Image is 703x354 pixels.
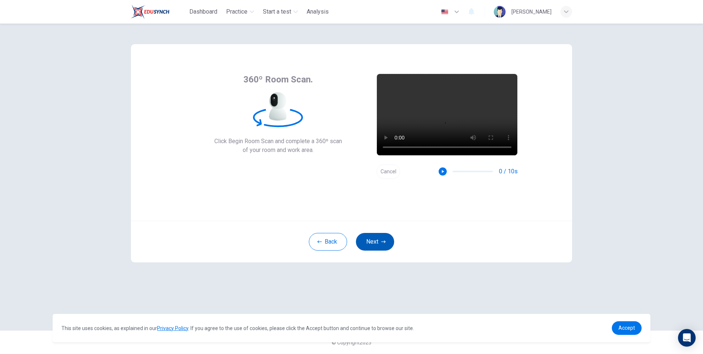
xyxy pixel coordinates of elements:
[157,325,188,331] a: Privacy Policy
[131,4,169,19] img: Train Test logo
[618,325,635,331] span: Accept
[223,5,257,18] button: Practice
[189,7,217,16] span: Dashboard
[494,6,506,18] img: Profile picture
[243,74,313,85] span: 360º Room Scan.
[226,7,247,16] span: Practice
[612,321,642,335] a: dismiss cookie message
[332,340,371,346] span: © Copyright 2025
[499,167,518,176] span: 0 / 10s
[440,9,449,15] img: en
[307,7,329,16] span: Analysis
[53,314,650,342] div: cookieconsent
[214,137,342,146] span: Click Begin Room Scan and complete a 360º scan
[186,5,220,18] button: Dashboard
[511,7,552,16] div: [PERSON_NAME]
[309,233,347,251] button: Back
[377,164,400,179] button: Cancel
[214,146,342,155] span: of your room and work area.
[304,5,332,18] button: Analysis
[263,7,291,16] span: Start a test
[678,329,696,347] div: Open Intercom Messenger
[131,4,186,19] a: Train Test logo
[61,325,414,331] span: This site uses cookies, as explained in our . If you agree to the use of cookies, please click th...
[260,5,301,18] button: Start a test
[356,233,394,251] button: Next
